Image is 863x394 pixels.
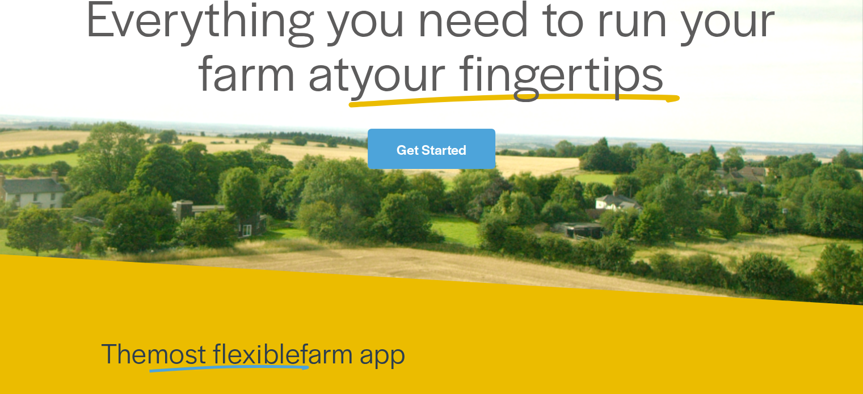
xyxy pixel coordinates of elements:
span: most flexible [147,333,300,371]
span: farm app [300,333,406,371]
span: The [101,333,147,371]
a: Get Started [368,129,495,169]
span: your fingertips [350,35,665,105]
